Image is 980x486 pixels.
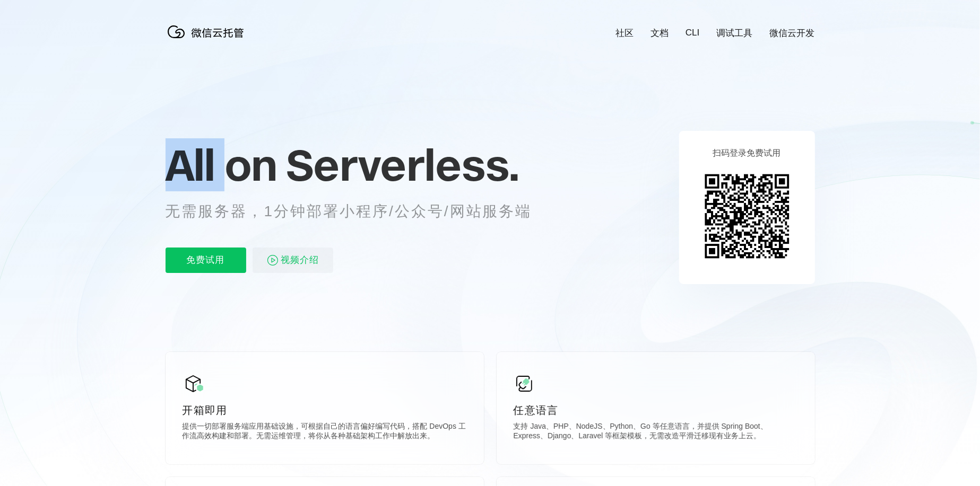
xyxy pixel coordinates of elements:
[166,35,250,44] a: 微信云托管
[166,138,276,191] span: All on
[166,248,246,273] p: 免费试用
[281,248,319,273] span: 视频介绍
[514,422,798,443] p: 支持 Java、PHP、NodeJS、Python、Go 等任意语言，并提供 Spring Boot、Express、Django、Laravel 等框架模板，无需改造平滑迁移现有业务上云。
[287,138,519,191] span: Serverless.
[183,422,467,443] p: 提供一切部署服务端应用基础设施，可根据自己的语言偏好编写代码，搭配 DevOps 工作流高效构建和部署。无需运维管理，将你从各种基础架构工作中解放出来。
[770,27,815,39] a: 微信云开发
[166,201,552,222] p: 无需服务器，1分钟部署小程序/公众号/网站服务端
[514,403,798,418] p: 任意语言
[615,27,634,39] a: 社区
[717,27,753,39] a: 调试工具
[183,403,467,418] p: 开箱即用
[651,27,669,39] a: 文档
[686,28,699,38] a: CLI
[166,21,250,42] img: 微信云托管
[266,254,279,267] img: video_play.svg
[713,148,781,159] p: 扫码登录免费试用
